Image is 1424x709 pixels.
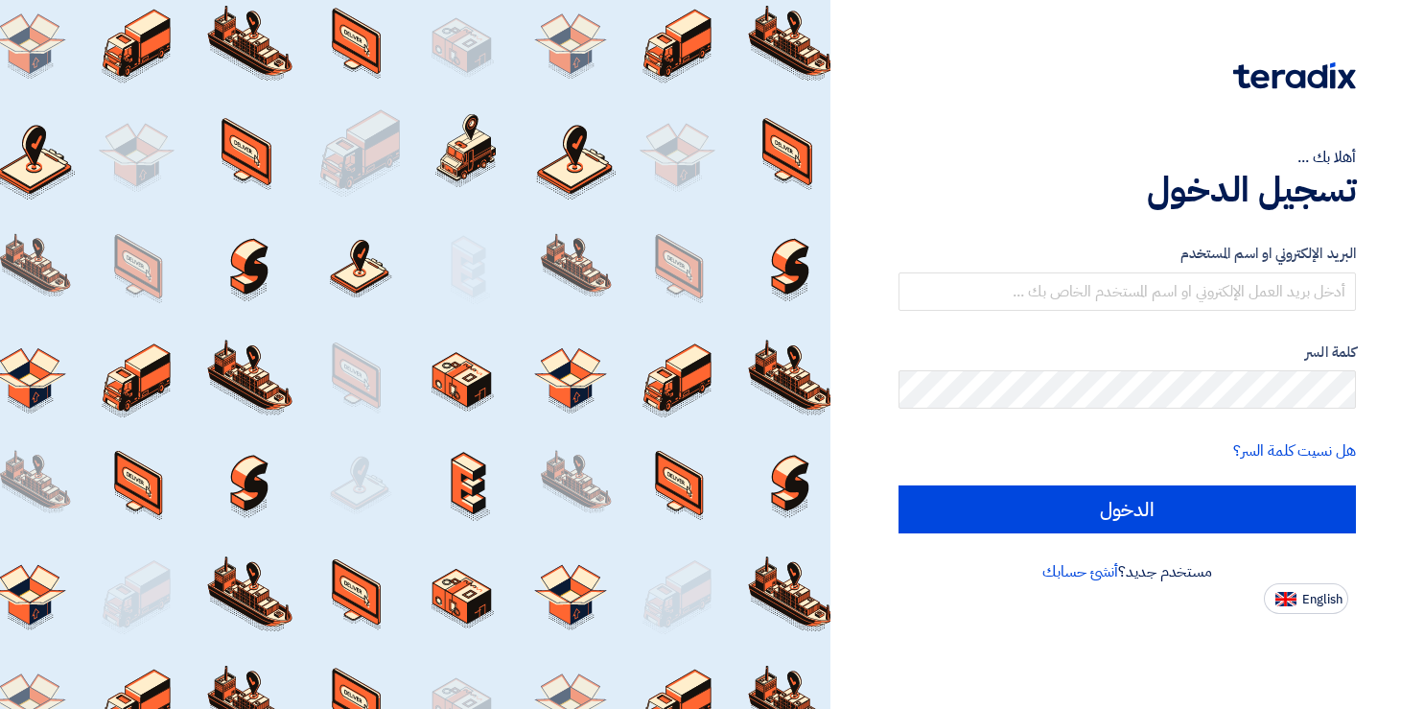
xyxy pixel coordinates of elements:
[1233,62,1356,89] img: Teradix logo
[1275,592,1296,606] img: en-US.png
[899,169,1356,211] h1: تسجيل الدخول
[899,342,1356,364] label: كلمة السر
[1264,583,1348,614] button: English
[1302,593,1342,606] span: English
[899,243,1356,265] label: البريد الإلكتروني او اسم المستخدم
[1042,560,1118,583] a: أنشئ حسابك
[1233,439,1356,462] a: هل نسيت كلمة السر؟
[899,560,1356,583] div: مستخدم جديد؟
[899,146,1356,169] div: أهلا بك ...
[899,272,1356,311] input: أدخل بريد العمل الإلكتروني او اسم المستخدم الخاص بك ...
[899,485,1356,533] input: الدخول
